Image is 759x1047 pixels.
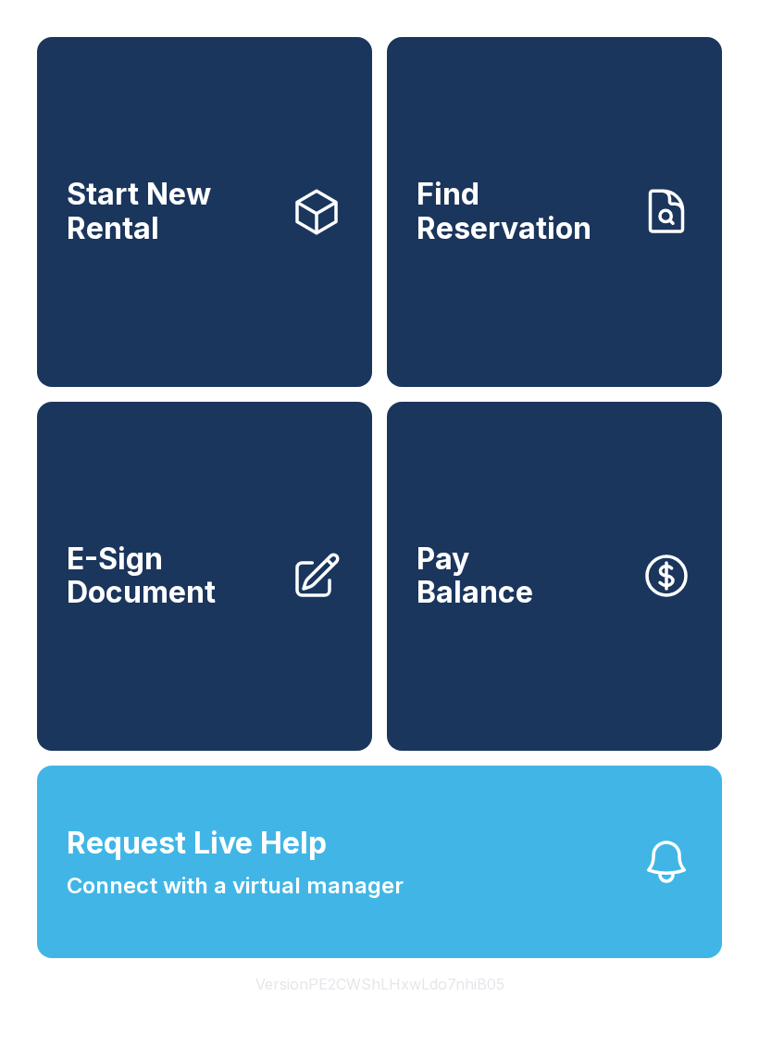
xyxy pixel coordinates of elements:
span: Start New Rental [67,178,276,245]
a: PayBalance [387,402,722,752]
span: Request Live Help [67,821,327,866]
span: Connect with a virtual manager [67,869,404,903]
span: E-Sign Document [67,542,276,610]
span: Pay Balance [417,542,533,610]
a: E-Sign Document [37,402,372,752]
button: Request Live HelpConnect with a virtual manager [37,766,722,958]
span: Find Reservation [417,178,626,245]
a: Find Reservation [387,37,722,387]
button: VersionPE2CWShLHxwLdo7nhiB05 [241,958,519,1010]
a: Start New Rental [37,37,372,387]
